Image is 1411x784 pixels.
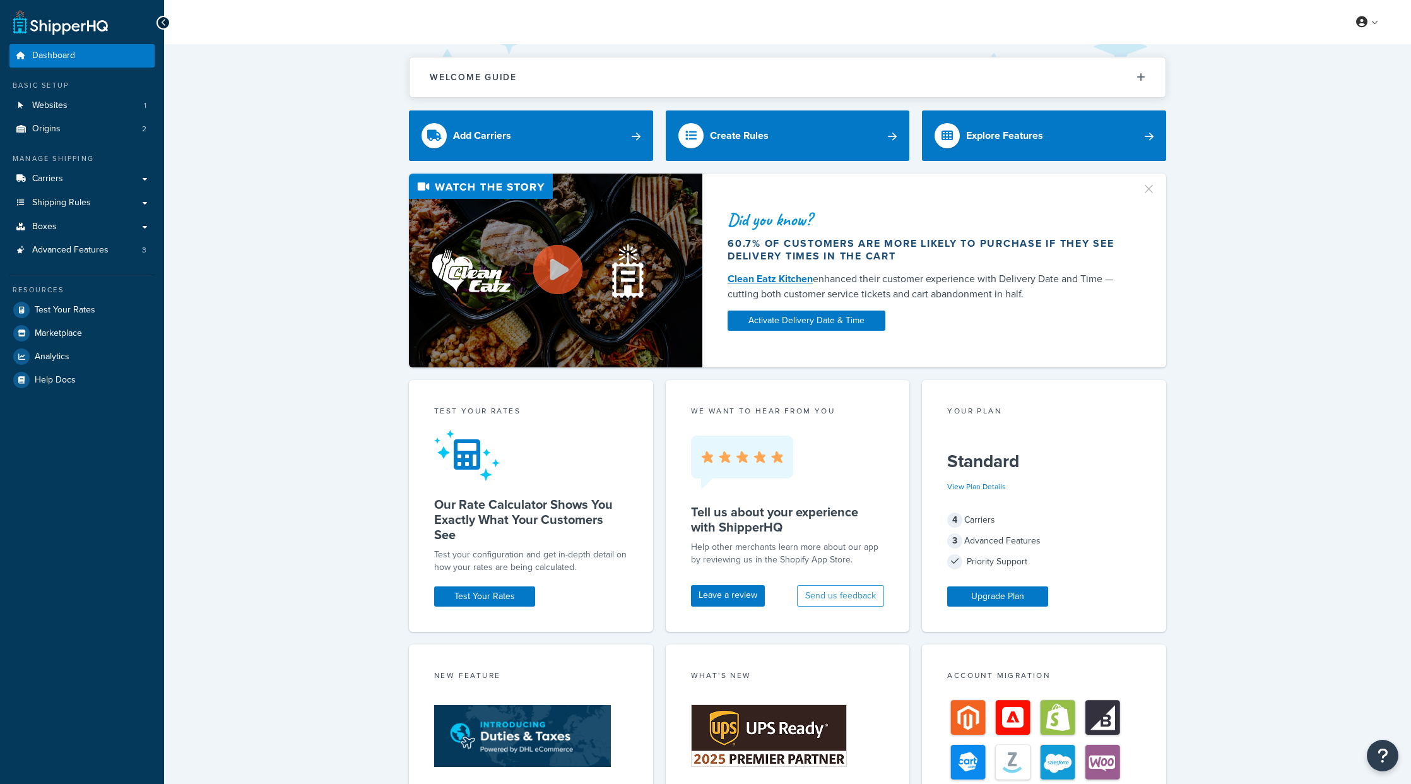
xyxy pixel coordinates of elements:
[966,127,1043,145] div: Explore Features
[9,117,155,141] li: Origins
[35,375,76,386] span: Help Docs
[947,532,1141,550] div: Advanced Features
[9,299,155,321] a: Test Your Rates
[9,345,155,368] a: Analytics
[947,553,1141,571] div: Priority Support
[32,245,109,256] span: Advanced Features
[32,174,63,184] span: Carriers
[9,239,155,262] a: Advanced Features3
[32,198,91,208] span: Shipping Rules
[947,533,962,549] span: 3
[947,513,962,528] span: 4
[453,127,511,145] div: Add Carriers
[728,271,813,286] a: Clean Eatz Kitchen
[947,670,1141,684] div: Account Migration
[142,245,146,256] span: 3
[9,369,155,391] a: Help Docs
[9,239,155,262] li: Advanced Features
[947,586,1048,607] a: Upgrade Plan
[434,586,535,607] a: Test Your Rates
[691,541,885,566] p: Help other merchants learn more about our app by reviewing us in the Shopify App Store.
[9,94,155,117] li: Websites
[144,100,146,111] span: 1
[691,585,765,607] a: Leave a review
[728,237,1126,263] div: 60.7% of customers are more likely to purchase if they see delivery times in the cart
[430,73,517,82] h2: Welcome Guide
[434,497,628,542] h5: Our Rate Calculator Shows You Exactly What Your Customers See
[434,670,628,684] div: New Feature
[410,57,1166,97] button: Welcome Guide
[9,322,155,345] a: Marketplace
[32,100,68,111] span: Websites
[797,585,884,607] button: Send us feedback
[728,311,885,331] a: Activate Delivery Date & Time
[142,124,146,134] span: 2
[32,50,75,61] span: Dashboard
[9,80,155,91] div: Basic Setup
[9,153,155,164] div: Manage Shipping
[9,215,155,239] a: Boxes
[9,94,155,117] a: Websites1
[922,110,1166,161] a: Explore Features
[691,405,885,417] p: we want to hear from you
[691,504,885,535] h5: Tell us about your experience with ShipperHQ
[947,405,1141,420] div: Your Plan
[35,305,95,316] span: Test Your Rates
[691,670,885,684] div: What's New
[35,352,69,362] span: Analytics
[32,124,61,134] span: Origins
[710,127,769,145] div: Create Rules
[947,451,1141,472] h5: Standard
[434,549,628,574] div: Test your configuration and get in-depth detail on how your rates are being calculated.
[32,222,57,232] span: Boxes
[947,481,1006,492] a: View Plan Details
[409,110,653,161] a: Add Carriers
[728,271,1126,302] div: enhanced their customer experience with Delivery Date and Time — cutting both customer service ti...
[9,44,155,68] a: Dashboard
[9,191,155,215] a: Shipping Rules
[434,405,628,420] div: Test your rates
[9,167,155,191] a: Carriers
[1367,740,1398,771] button: Open Resource Center
[9,285,155,295] div: Resources
[35,328,82,339] span: Marketplace
[409,174,702,367] img: Video thumbnail
[728,211,1126,229] div: Did you know?
[666,110,910,161] a: Create Rules
[947,511,1141,529] div: Carriers
[9,117,155,141] a: Origins2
